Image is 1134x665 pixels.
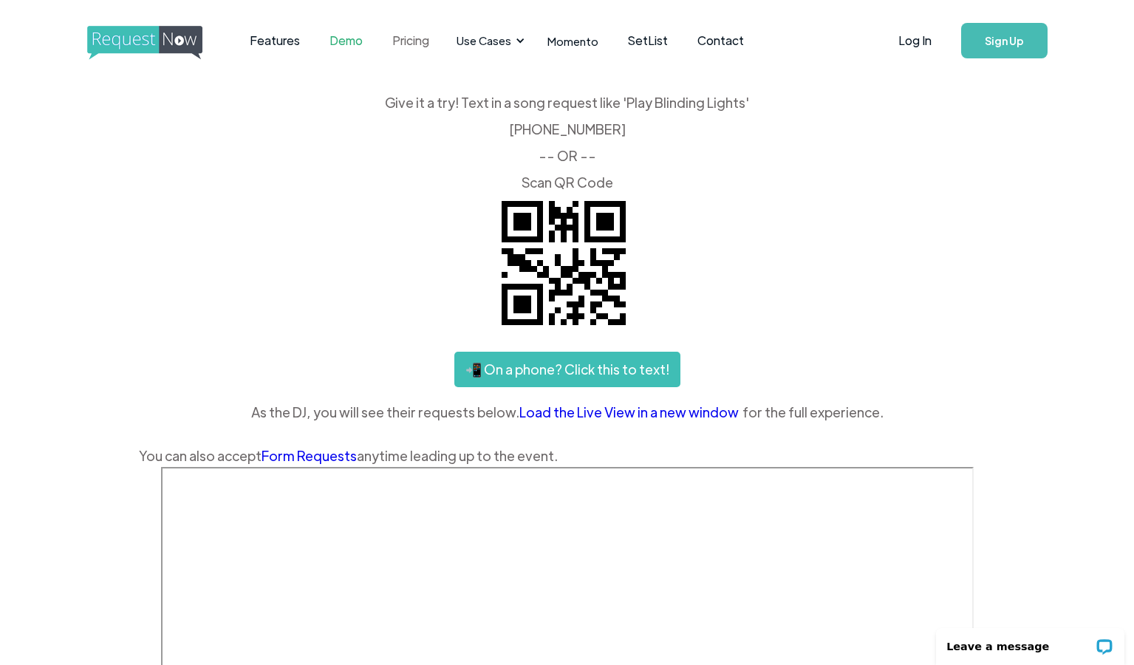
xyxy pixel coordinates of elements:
a: Sign Up [961,23,1048,58]
a: Demo [315,18,378,64]
a: Pricing [378,18,444,64]
iframe: LiveChat chat widget [926,618,1134,665]
a: Load the Live View in a new window [519,401,742,423]
img: QR code [490,189,638,337]
a: home [87,26,198,55]
div: Give it a try! Text in a song request like 'Play Blinding Lights' ‍ [PHONE_NUMBER] -- OR -- ‍ Sca... [139,96,996,189]
a: Contact [683,18,759,64]
img: requestnow logo [87,26,230,60]
div: As the DJ, you will see their requests below. for the full experience. [139,401,996,423]
a: SetList [613,18,683,64]
div: Use Cases [457,33,511,49]
div: Use Cases [448,18,529,64]
a: Form Requests [262,447,357,464]
a: Log In [884,15,946,66]
a: Momento [533,19,613,63]
a: 📲 On a phone? Click this to text! [454,352,680,387]
a: Features [235,18,315,64]
div: You can also accept anytime leading up to the event. [139,445,996,467]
